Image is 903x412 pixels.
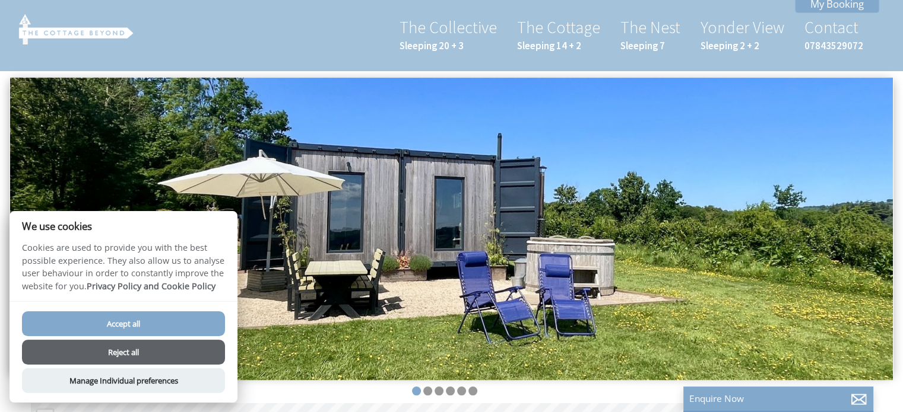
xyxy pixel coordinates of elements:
[804,17,863,52] a: Contact07843529072
[87,280,216,292] a: Privacy Policy and Cookie Policy
[689,392,867,405] p: Enquire Now
[701,39,784,52] small: Sleeping 2 + 2
[400,39,497,52] small: Sleeping 20 + 3
[17,12,135,45] img: The Cottage Beyond
[517,39,600,52] small: Sleeping 14 + 2
[620,17,680,52] a: The NestSleeping 7
[22,340,225,365] button: Reject all
[22,311,225,336] button: Accept all
[400,17,497,52] a: The CollectiveSleeping 20 + 3
[517,17,600,52] a: The CottageSleeping 14 + 2
[804,39,863,52] small: 07843529072
[620,39,680,52] small: Sleeping 7
[22,368,225,393] button: Manage Individual preferences
[9,241,237,301] p: Cookies are used to provide you with the best possible experience. They also allow us to analyse ...
[9,221,237,232] h2: We use cookies
[701,17,784,52] a: Yonder ViewSleeping 2 + 2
